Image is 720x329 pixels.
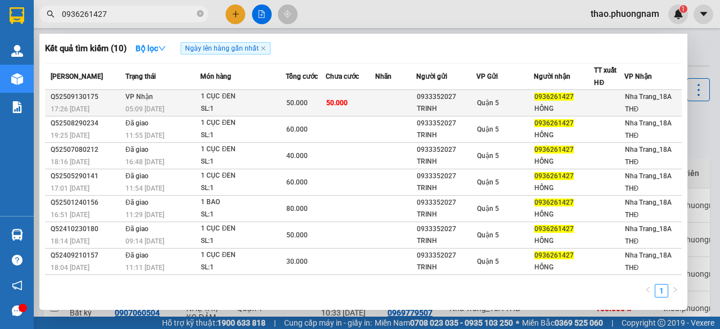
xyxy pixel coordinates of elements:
[625,119,672,139] span: Nha Trang_18A THĐ
[477,231,499,239] span: Quận 5
[534,156,593,168] div: HỒNG
[477,258,499,265] span: Quận 5
[417,103,476,115] div: TRINH
[417,118,476,129] div: 0933352027
[641,284,655,298] button: left
[534,251,574,259] span: 0936261427
[127,39,175,57] button: Bộ lọcdown
[534,119,574,127] span: 0936261427
[286,152,308,160] span: 40.000
[286,125,308,133] span: 60.000
[668,284,682,298] li: Next Page
[534,262,593,273] div: HỒNG
[181,42,271,55] span: Ngày lên hàng gần nhất
[62,8,195,20] input: Tìm tên, số ĐT hoặc mã đơn
[625,199,672,219] span: Nha Trang_18A THĐ
[534,182,593,194] div: HỒNG
[417,144,476,156] div: 0933352027
[125,251,148,259] span: Đã giao
[51,73,103,80] span: [PERSON_NAME]
[125,105,164,113] span: 05:09 [DATE]
[286,258,308,265] span: 30.000
[125,172,148,180] span: Đã giao
[136,44,166,53] strong: Bộ lọc
[260,46,266,51] span: close
[286,231,308,239] span: 50.000
[125,158,164,166] span: 16:48 [DATE]
[201,156,285,168] div: SL: 1
[417,156,476,168] div: TRINH
[477,205,499,213] span: Quận 5
[125,199,148,206] span: Đã giao
[326,99,348,107] span: 50.000
[416,73,447,80] span: Người gửi
[51,144,122,156] div: Q52507080212
[417,91,476,103] div: 0933352027
[476,73,498,80] span: VP Gửi
[417,197,476,209] div: 0933352027
[645,286,651,293] span: left
[51,170,122,182] div: Q52505290141
[641,284,655,298] li: Previous Page
[12,280,22,291] span: notification
[201,103,285,115] div: SL: 1
[477,152,499,160] span: Quận 5
[51,211,89,219] span: 16:51 [DATE]
[417,235,476,247] div: TRINH
[200,73,231,80] span: Món hàng
[12,255,22,265] span: question-circle
[201,129,285,142] div: SL: 1
[534,103,593,115] div: HỒNG
[417,170,476,182] div: 0933352027
[125,264,164,272] span: 11:11 [DATE]
[51,197,122,209] div: Q52501240156
[534,146,574,154] span: 0936261427
[201,223,285,235] div: 1 CỤC ĐEN
[375,73,391,80] span: Nhãn
[534,225,574,233] span: 0936261427
[534,172,574,180] span: 0936261427
[655,284,668,298] li: 1
[158,44,166,52] span: down
[51,158,89,166] span: 18:16 [DATE]
[11,73,23,85] img: warehouse-icon
[51,118,122,129] div: Q52508290234
[534,209,593,220] div: HỒNG
[12,305,22,316] span: message
[201,91,285,103] div: 1 CỤC ĐEN
[417,223,476,235] div: 0933352027
[625,93,672,113] span: Nha Trang_18A THĐ
[51,264,89,272] span: 18:04 [DATE]
[534,93,574,101] span: 0936261427
[625,251,672,272] span: Nha Trang_18A THĐ
[477,178,499,186] span: Quận 5
[125,184,164,192] span: 11:54 [DATE]
[477,99,499,107] span: Quận 5
[201,170,285,182] div: 1 CỤC ĐEN
[125,93,153,101] span: VP Nhận
[201,235,285,247] div: SL: 1
[417,262,476,273] div: TRINH
[197,10,204,17] span: close-circle
[594,66,616,87] span: TT xuất HĐ
[477,125,499,133] span: Quận 5
[286,178,308,186] span: 60.000
[47,10,55,18] span: search
[655,285,668,297] a: 1
[201,276,285,288] div: 1 CỤC ĐEN
[625,146,672,166] span: Nha Trang_18A THĐ
[624,73,652,80] span: VP Nhận
[197,9,204,20] span: close-circle
[125,132,164,139] span: 11:55 [DATE]
[326,73,359,80] span: Chưa cước
[11,101,23,113] img: solution-icon
[625,225,672,245] span: Nha Trang_18A THĐ
[286,99,308,107] span: 50.000
[125,119,148,127] span: Đã giao
[201,262,285,274] div: SL: 1
[125,146,148,154] span: Đã giao
[11,45,23,57] img: warehouse-icon
[51,105,89,113] span: 17:26 [DATE]
[51,132,89,139] span: 19:25 [DATE]
[672,286,678,293] span: right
